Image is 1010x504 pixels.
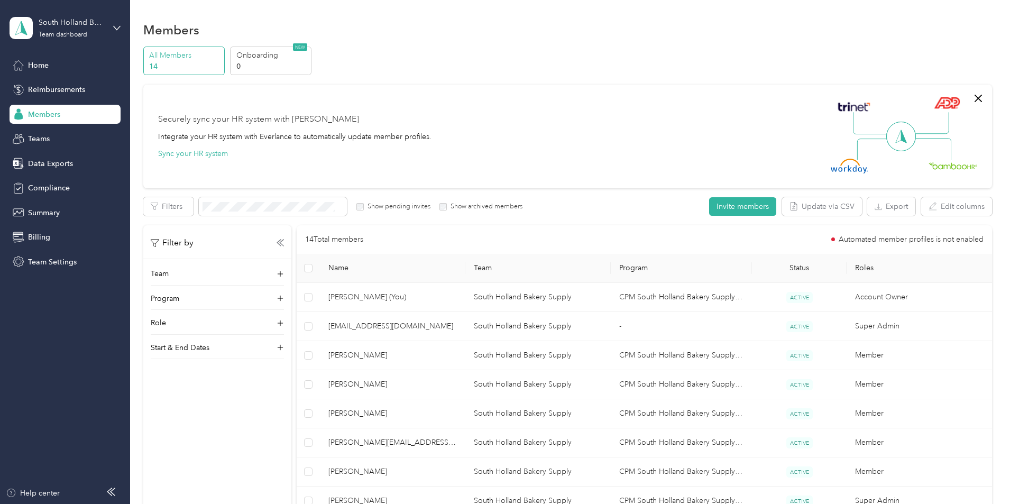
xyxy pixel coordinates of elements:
[839,236,984,243] span: Automated member profiles is not enabled
[465,428,611,457] td: South Holland Bakery Supply
[320,283,465,312] td: Tim Bruinsma (You)
[465,399,611,428] td: South Holland Bakery Supply
[158,148,228,159] button: Sync your HR system
[465,341,611,370] td: South Holland Bakery Supply
[236,50,308,61] p: Onboarding
[320,457,465,487] td: Jon Valdez
[782,197,862,216] button: Update via CSV
[847,283,992,312] td: Account Owner
[465,283,611,312] td: South Holland Bakery Supply
[465,312,611,341] td: South Holland Bakery Supply
[320,312,465,341] td: success+shbakerysupply@everlance.com
[611,312,752,341] td: -
[28,133,50,144] span: Teams
[786,437,813,448] span: ACTIVE
[28,60,49,71] span: Home
[320,428,465,457] td: joe_ferguson@shbakerysupply.com
[847,254,992,283] th: Roles
[328,320,457,332] span: [EMAIL_ADDRESS][DOMAIN_NAME]
[853,112,890,135] img: Line Left Up
[151,293,179,304] p: Program
[149,61,221,72] p: 14
[28,256,77,268] span: Team Settings
[28,182,70,194] span: Compliance
[328,291,457,303] span: [PERSON_NAME] (You)
[847,341,992,370] td: Member
[328,263,457,272] span: Name
[305,234,363,245] p: 14 Total members
[328,437,457,448] span: [PERSON_NAME][EMAIL_ADDRESS][DOMAIN_NAME]
[151,342,209,353] p: Start & End Dates
[151,268,169,279] p: Team
[465,457,611,487] td: South Holland Bakery Supply
[831,159,868,173] img: Workday
[921,197,992,216] button: Edit columns
[158,131,431,142] div: Integrate your HR system with Everlance to automatically update member profiles.
[611,254,752,283] th: Program
[611,283,752,312] td: CPM South Holland Bakery Supply Co
[914,138,951,161] img: Line Right Down
[328,466,457,478] span: [PERSON_NAME]
[611,428,752,457] td: CPM South Holland Bakery Supply Co
[328,350,457,361] span: [PERSON_NAME]
[847,312,992,341] td: Super Admin
[611,399,752,428] td: CPM South Holland Bakery Supply Co
[786,466,813,478] span: ACTIVE
[847,428,992,457] td: Member
[709,197,776,216] button: Invite members
[847,399,992,428] td: Member
[867,197,915,216] button: Export
[328,408,457,419] span: [PERSON_NAME]
[847,457,992,487] td: Member
[752,254,846,283] th: Status
[151,317,166,328] p: Role
[320,399,465,428] td: Greg Rutherford
[786,379,813,390] span: ACTIVE
[857,138,894,160] img: Line Left Down
[929,162,977,169] img: BambooHR
[293,43,307,51] span: NEW
[786,321,813,332] span: ACTIVE
[320,341,465,370] td: Eric Ophoff
[611,457,752,487] td: CPM South Holland Bakery Supply Co
[28,158,73,169] span: Data Exports
[143,197,194,216] button: Filters
[39,32,87,38] div: Team dashboard
[912,112,949,134] img: Line Right Up
[611,341,752,370] td: CPM South Holland Bakery Supply Co
[447,202,522,212] label: Show archived members
[149,50,221,61] p: All Members
[847,370,992,399] td: Member
[934,97,960,109] img: ADP
[6,488,60,499] button: Help center
[364,202,430,212] label: Show pending invites
[328,379,457,390] span: [PERSON_NAME]
[786,350,813,361] span: ACTIVE
[786,408,813,419] span: ACTIVE
[39,17,105,28] div: South Holland Bakery Supply
[236,61,308,72] p: 0
[151,236,194,250] p: Filter by
[158,113,359,126] div: Securely sync your HR system with [PERSON_NAME]
[143,24,199,35] h1: Members
[465,370,611,399] td: South Holland Bakery Supply
[951,445,1010,504] iframe: Everlance-gr Chat Button Frame
[28,109,60,120] span: Members
[835,99,873,114] img: Trinet
[465,254,611,283] th: Team
[611,370,752,399] td: CPM South Holland Bakery Supply Co
[28,84,85,95] span: Reimbursements
[320,254,465,283] th: Name
[28,232,50,243] span: Billing
[786,292,813,303] span: ACTIVE
[28,207,60,218] span: Summary
[320,370,465,399] td: Amy Holmes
